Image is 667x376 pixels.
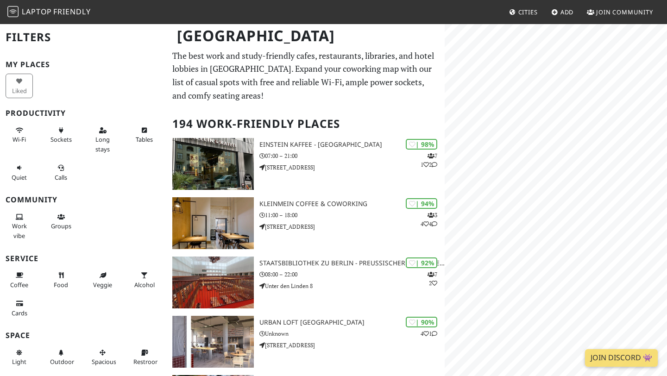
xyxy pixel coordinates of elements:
[6,60,161,69] h3: My Places
[172,110,439,138] h2: 194 Work-Friendly Places
[170,23,443,49] h1: [GEOGRAPHIC_DATA]
[136,135,153,144] span: Work-friendly tables
[13,135,26,144] span: Stable Wi-Fi
[167,197,445,249] a: KleinMein Coffee & Coworking | 94% 344 KleinMein Coffee & Coworking 11:00 – 18:00 [STREET_ADDRESS]
[259,163,445,172] p: [STREET_ADDRESS]
[421,329,437,338] p: 4 1
[6,23,161,51] h2: Filters
[12,173,27,182] span: Quiet
[93,281,112,289] span: Veggie
[131,345,158,370] button: Restroom
[50,357,74,366] span: Outdoor area
[172,316,254,368] img: URBAN LOFT Berlin
[55,173,67,182] span: Video/audio calls
[47,209,75,234] button: Groups
[134,281,155,289] span: Alcohol
[22,6,52,17] span: Laptop
[10,281,28,289] span: Coffee
[47,123,75,147] button: Sockets
[259,259,445,267] h3: Staatsbibliothek zu Berlin - Preußischer Kulturbesitz
[47,268,75,292] button: Food
[259,341,445,350] p: [STREET_ADDRESS]
[7,4,91,20] a: LaptopFriendly LaptopFriendly
[47,345,75,370] button: Outdoor
[406,317,437,327] div: | 90%
[95,135,110,153] span: Long stays
[6,109,161,118] h3: Productivity
[518,8,538,16] span: Cities
[12,357,26,366] span: Natural light
[406,198,437,209] div: | 94%
[505,4,541,20] a: Cities
[131,268,158,292] button: Alcohol
[259,211,445,219] p: 11:00 – 18:00
[6,296,33,320] button: Cards
[7,6,19,17] img: LaptopFriendly
[421,151,437,169] p: 7 1 2
[167,138,445,190] a: Einstein Kaffee - Charlottenburg | 98% 712 Einstein Kaffee - [GEOGRAPHIC_DATA] 07:00 – 21:00 [STR...
[53,6,90,17] span: Friendly
[547,4,578,20] a: Add
[406,257,437,268] div: | 92%
[259,200,445,208] h3: KleinMein Coffee & Coworking
[133,357,161,366] span: Restroom
[583,4,657,20] a: Join Community
[259,222,445,231] p: [STREET_ADDRESS]
[6,268,33,292] button: Coffee
[131,123,158,147] button: Tables
[259,270,445,279] p: 08:00 – 22:00
[585,349,658,367] a: Join Discord 👾
[259,282,445,290] p: Unter den Linden 8
[259,141,445,149] h3: Einstein Kaffee - [GEOGRAPHIC_DATA]
[259,319,445,326] h3: URBAN LOFT [GEOGRAPHIC_DATA]
[54,281,68,289] span: Food
[421,211,437,228] p: 3 4 4
[6,209,33,243] button: Work vibe
[172,197,254,249] img: KleinMein Coffee & Coworking
[51,222,71,230] span: Group tables
[12,222,27,239] span: People working
[6,345,33,370] button: Light
[89,345,116,370] button: Spacious
[6,195,161,204] h3: Community
[406,139,437,150] div: | 98%
[6,254,161,263] h3: Service
[596,8,653,16] span: Join Community
[167,316,445,368] a: URBAN LOFT Berlin | 90% 41 URBAN LOFT [GEOGRAPHIC_DATA] Unknown [STREET_ADDRESS]
[428,270,437,288] p: 7 2
[172,257,254,308] img: Staatsbibliothek zu Berlin - Preußischer Kulturbesitz
[259,329,445,338] p: Unknown
[259,151,445,160] p: 07:00 – 21:00
[6,160,33,185] button: Quiet
[89,268,116,292] button: Veggie
[560,8,574,16] span: Add
[92,357,116,366] span: Spacious
[172,138,254,190] img: Einstein Kaffee - Charlottenburg
[167,257,445,308] a: Staatsbibliothek zu Berlin - Preußischer Kulturbesitz | 92% 72 Staatsbibliothek zu Berlin - Preuß...
[50,135,72,144] span: Power sockets
[6,331,161,340] h3: Space
[47,160,75,185] button: Calls
[6,123,33,147] button: Wi-Fi
[89,123,116,157] button: Long stays
[12,309,27,317] span: Credit cards
[172,49,439,102] p: The best work and study-friendly cafes, restaurants, libraries, and hotel lobbies in [GEOGRAPHIC_...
